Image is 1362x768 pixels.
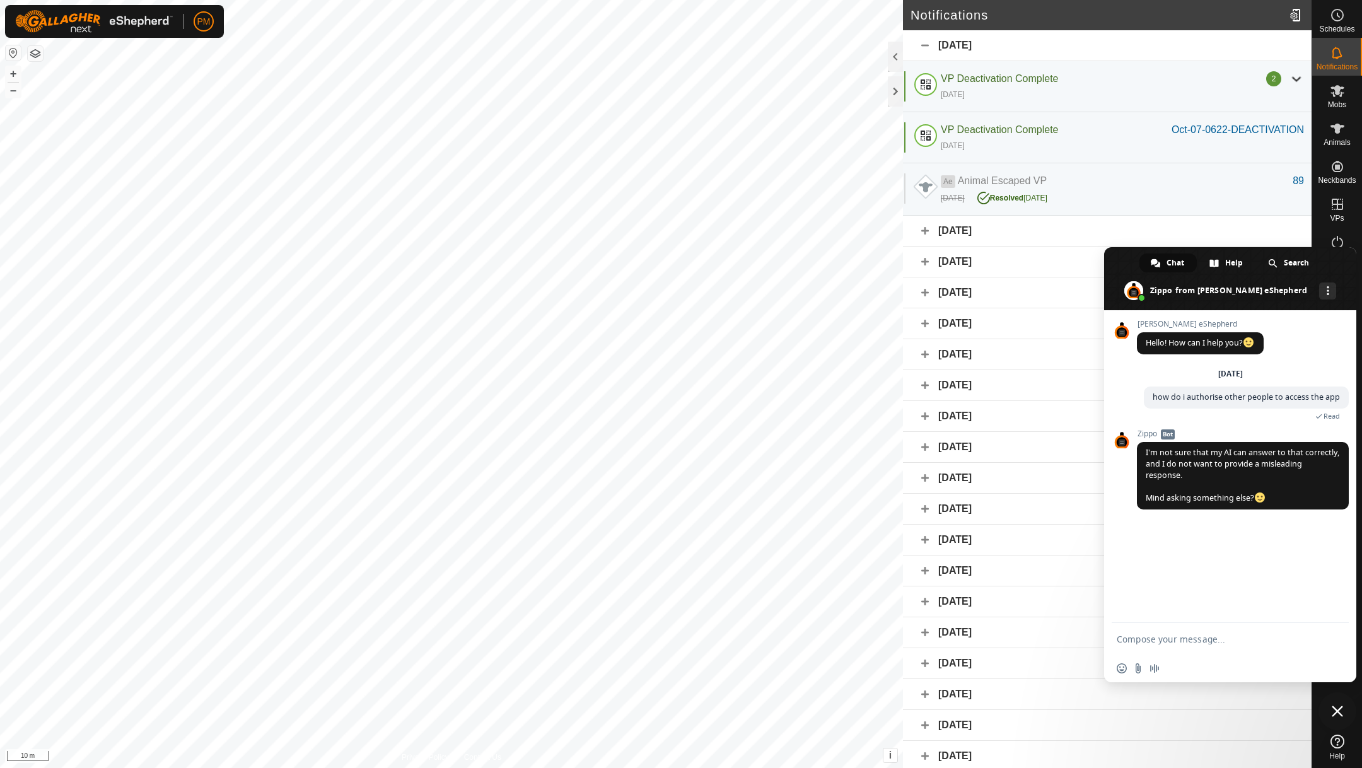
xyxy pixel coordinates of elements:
[1324,139,1351,146] span: Animals
[903,617,1312,648] div: [DATE]
[1198,253,1255,272] div: Help
[903,30,1312,61] div: [DATE]
[1319,282,1336,300] div: More channels
[1146,337,1255,348] span: Hello! How can I help you?
[903,277,1312,308] div: [DATE]
[941,124,1058,135] span: VP Deactivation Complete
[941,73,1058,84] span: VP Deactivation Complete
[1153,392,1340,402] span: how do i authorise other people to access the app
[911,8,1284,23] h2: Notifications
[1139,253,1197,272] div: Chat
[941,89,965,100] div: [DATE]
[903,370,1312,401] div: [DATE]
[1161,429,1175,439] span: Bot
[903,339,1312,370] div: [DATE]
[883,748,897,762] button: i
[1257,253,1322,272] div: Search
[903,247,1312,277] div: [DATE]
[1330,214,1344,222] span: VPs
[1324,412,1340,421] span: Read
[1328,101,1346,108] span: Mobs
[1225,253,1243,272] span: Help
[903,710,1312,741] div: [DATE]
[6,83,21,98] button: –
[1318,692,1356,730] div: Close chat
[941,175,955,188] span: Ae
[977,189,1047,204] div: [DATE]
[1218,370,1243,378] div: [DATE]
[1318,177,1356,184] span: Neckbands
[903,556,1312,586] div: [DATE]
[1150,663,1160,673] span: Audio message
[1146,447,1339,503] span: I'm not sure that my AI can answer to that correctly, and I do not want to provide a misleading r...
[1137,320,1264,329] span: [PERSON_NAME] eShepherd
[464,752,501,763] a: Contact Us
[1312,730,1362,765] a: Help
[402,752,449,763] a: Privacy Policy
[1319,25,1354,33] span: Schedules
[903,401,1312,432] div: [DATE]
[1133,663,1143,673] span: Send a file
[903,308,1312,339] div: [DATE]
[1137,429,1349,438] span: Zippo
[941,140,965,151] div: [DATE]
[903,586,1312,617] div: [DATE]
[6,66,21,81] button: +
[28,46,43,61] button: Map Layers
[15,10,173,33] img: Gallagher Logo
[1317,63,1358,71] span: Notifications
[903,679,1312,710] div: [DATE]
[903,216,1312,247] div: [DATE]
[1172,122,1304,137] div: Oct-07-0622-DEACTIVATION
[1117,634,1316,645] textarea: Compose your message...
[197,15,211,28] span: PM
[1284,253,1309,272] span: Search
[1293,173,1304,189] div: 89
[889,750,892,760] span: i
[903,432,1312,463] div: [DATE]
[941,192,965,204] div: [DATE]
[958,175,1047,186] span: Animal Escaped VP
[903,525,1312,556] div: [DATE]
[903,648,1312,679] div: [DATE]
[1329,752,1345,760] span: Help
[990,194,1023,202] span: Resolved
[903,463,1312,494] div: [DATE]
[1117,663,1127,673] span: Insert an emoji
[1266,71,1281,86] div: 2
[6,45,21,61] button: Reset Map
[903,494,1312,525] div: [DATE]
[1167,253,1184,272] span: Chat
